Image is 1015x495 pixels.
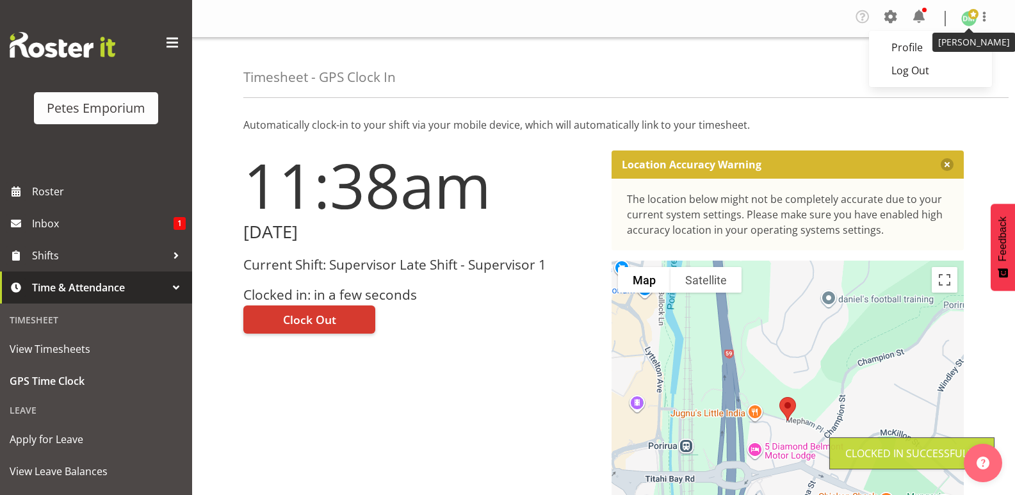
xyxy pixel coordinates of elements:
[932,267,957,293] button: Toggle fullscreen view
[243,288,596,302] h3: Clocked in: in a few seconds
[10,371,183,391] span: GPS Time Clock
[283,311,336,328] span: Clock Out
[869,36,992,59] a: Profile
[622,158,761,171] p: Location Accuracy Warning
[3,333,189,365] a: View Timesheets
[243,257,596,272] h3: Current Shift: Supervisor Late Shift - Supervisor 1
[32,278,166,297] span: Time & Attendance
[941,158,954,171] button: Close message
[47,99,145,118] div: Petes Emporium
[3,365,189,397] a: GPS Time Clock
[991,204,1015,291] button: Feedback - Show survey
[961,11,977,26] img: david-mcauley697.jpg
[243,117,964,133] p: Automatically clock-in to your shift via your mobile device, which will automatically link to you...
[670,267,742,293] button: Show satellite imagery
[32,214,174,233] span: Inbox
[3,397,189,423] div: Leave
[3,423,189,455] a: Apply for Leave
[10,32,115,58] img: Rosterit website logo
[243,70,396,85] h4: Timesheet - GPS Clock In
[997,216,1009,261] span: Feedback
[845,446,978,461] div: Clocked in Successfully
[243,150,596,220] h1: 11:38am
[32,182,186,201] span: Roster
[3,455,189,487] a: View Leave Balances
[618,267,670,293] button: Show street map
[977,457,989,469] img: help-xxl-2.png
[10,339,183,359] span: View Timesheets
[627,191,949,238] div: The location below might not be completely accurate due to your current system settings. Please m...
[869,59,992,82] a: Log Out
[10,430,183,449] span: Apply for Leave
[10,462,183,481] span: View Leave Balances
[174,217,186,230] span: 1
[32,246,166,265] span: Shifts
[3,307,189,333] div: Timesheet
[243,305,375,334] button: Clock Out
[243,222,596,242] h2: [DATE]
